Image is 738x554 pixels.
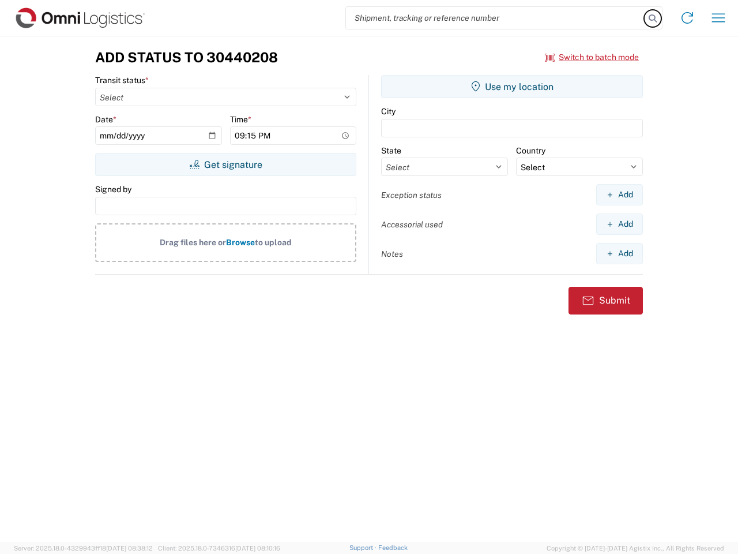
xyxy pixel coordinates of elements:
[255,238,292,247] span: to upload
[95,114,116,125] label: Date
[381,75,643,98] button: Use my location
[95,153,356,176] button: Get signature
[596,214,643,235] button: Add
[596,184,643,205] button: Add
[547,543,724,553] span: Copyright © [DATE]-[DATE] Agistix Inc., All Rights Reserved
[160,238,226,247] span: Drag files here or
[235,545,280,552] span: [DATE] 08:10:16
[381,190,442,200] label: Exception status
[568,287,643,315] button: Submit
[158,545,280,552] span: Client: 2025.18.0-7346316
[230,114,251,125] label: Time
[381,249,403,259] label: Notes
[95,49,278,66] h3: Add Status to 30440208
[545,48,639,67] button: Switch to batch mode
[14,545,153,552] span: Server: 2025.18.0-4329943ff18
[349,544,378,551] a: Support
[95,184,131,194] label: Signed by
[596,243,643,264] button: Add
[346,7,645,29] input: Shipment, tracking or reference number
[381,106,396,117] label: City
[378,544,408,551] a: Feedback
[95,75,149,85] label: Transit status
[381,145,401,156] label: State
[381,219,443,230] label: Accessorial used
[226,238,255,247] span: Browse
[516,145,545,156] label: Country
[106,545,153,552] span: [DATE] 08:38:12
